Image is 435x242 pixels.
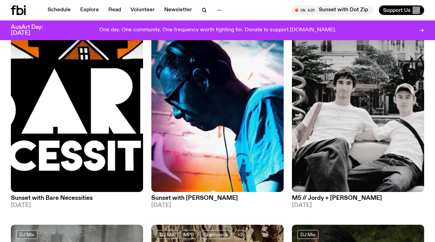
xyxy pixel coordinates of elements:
p: One day. One community. One frequency worth fighting for. Donate to support [DOMAIN_NAME]. [99,27,336,33]
a: Ghettotech [200,230,232,239]
h3: Sunset with Bare Necessities [11,195,143,201]
button: +2 [234,230,247,239]
span: Ghettotech [204,232,228,237]
span: DJ Mix [160,232,175,237]
a: Sunset with [PERSON_NAME][DATE] [151,192,283,208]
span: [DATE] [151,203,283,208]
a: DJ Mix [297,230,318,239]
a: DJ Mix [16,230,37,239]
a: Schedule [43,5,75,15]
a: DJ Mix [157,230,178,239]
a: M5 // Jordy + [PERSON_NAME][DATE] [292,192,424,208]
img: Bare Necessities [11,15,143,192]
span: +2 [238,232,243,237]
a: Newsletter [160,5,196,15]
a: Explore [76,5,103,15]
span: MPB [184,232,194,237]
span: [DATE] [11,203,143,208]
img: Simon Caldwell stands side on, looking downwards. He has headphones on. Behind him is a brightly ... [151,15,283,192]
h3: Sunset with [PERSON_NAME] [151,195,283,201]
a: Read [104,5,125,15]
a: Sunset with Bare Necessities[DATE] [11,192,143,208]
a: Volunteer [126,5,159,15]
span: DJ Mix [300,232,315,237]
button: On AirSunset with Dot Zip [292,5,373,15]
button: Support Us [379,5,424,15]
h3: AusArt Day: [DATE] [11,25,54,36]
span: DJ Mix [19,232,34,237]
span: Support Us [383,7,411,13]
a: MPB [180,230,198,239]
span: [DATE] [292,203,424,208]
h3: M5 // Jordy + [PERSON_NAME] [292,195,424,201]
